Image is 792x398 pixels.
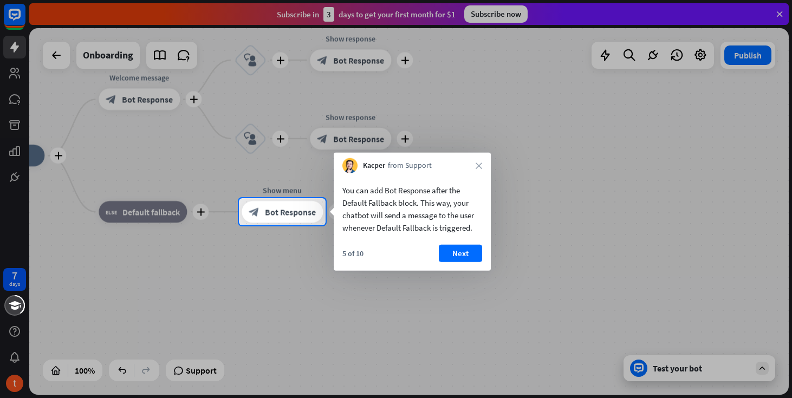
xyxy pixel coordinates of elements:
[9,4,41,37] button: Open LiveChat chat widget
[342,184,482,234] div: You can add Bot Response after the Default Fallback block. This way, your chatbot will send a mes...
[476,162,482,169] i: close
[342,249,363,258] div: 5 of 10
[388,160,432,171] span: from Support
[265,206,316,217] span: Bot Response
[439,245,482,262] button: Next
[363,160,385,171] span: Kacper
[249,206,259,217] i: block_bot_response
